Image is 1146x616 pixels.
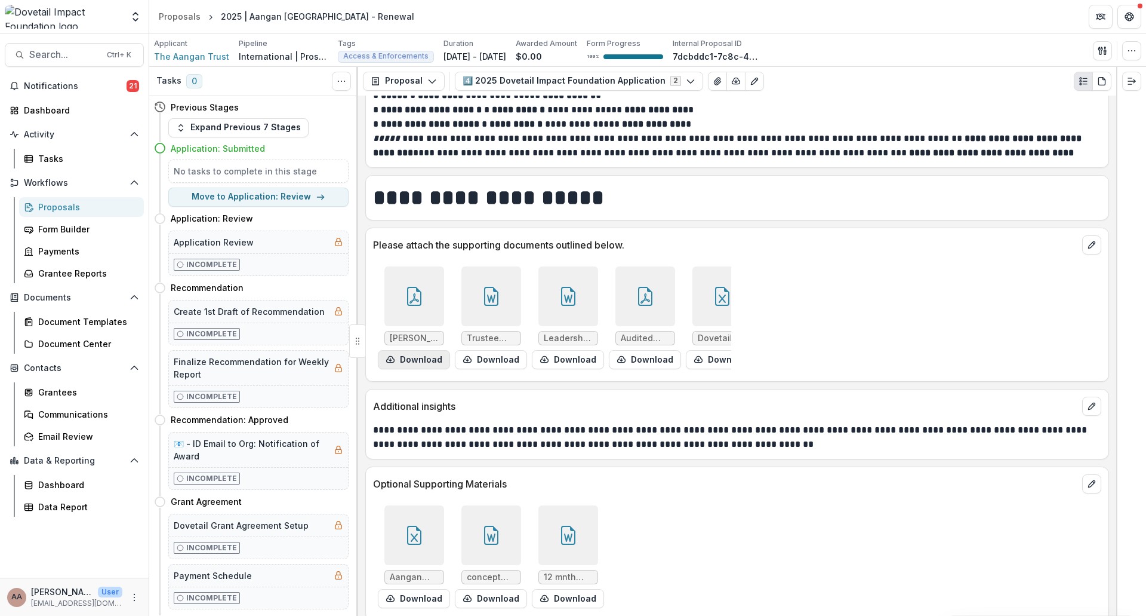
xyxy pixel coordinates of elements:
button: download-form-response [686,350,758,369]
a: Email Review [19,427,144,446]
p: [PERSON_NAME] [PERSON_NAME] [31,586,93,598]
p: $0.00 [516,50,542,63]
button: Open Workflows [5,173,144,192]
a: Dashboard [5,100,144,120]
button: download-form-response [455,350,527,369]
div: Communications [38,408,134,421]
button: Partners [1089,5,1113,29]
button: Open Contacts [5,358,144,378]
div: concept note final.docxdownload-form-response [455,505,527,608]
div: 12 mnth achievment_dovetail.docxdownload-form-response [532,505,604,608]
button: download-form-response [455,589,527,608]
button: Open Activity [5,125,144,144]
p: Incomplete [186,329,237,339]
p: 100 % [587,53,599,61]
div: Tasks [38,152,134,165]
p: Incomplete [186,391,237,402]
a: Communications [19,404,144,424]
p: Pipeline [239,38,267,49]
a: Grantee Reports [19,263,144,283]
span: Dovetail KPI reporting_Aangan 2025.xlsx [698,333,747,344]
a: Data Report [19,497,144,517]
p: User [98,587,122,597]
a: Proposals [19,197,144,217]
button: Expand Previous 7 Stages [168,118,309,137]
button: Move to Application: Review [168,188,349,207]
p: Duration [443,38,473,49]
button: download-form-response [378,350,450,369]
p: Applicant [154,38,187,49]
h5: Dovetail Grant Agreement Setup [174,519,309,532]
h4: Grant Agreement [171,495,242,508]
button: Open entity switcher [127,5,144,29]
button: Proposal [363,72,445,91]
div: Audited Financial Statement - F.Y. 23-24.pdfdownload-form-response [609,266,681,369]
div: Dovetail KPI reporting_Aangan 2025.xlsxdownload-form-response [686,266,758,369]
p: Incomplete [186,543,237,553]
button: View Attached Files [708,72,727,91]
span: Aangan Budget.xlsx [390,572,439,583]
button: edit [1082,474,1101,494]
span: 21 [127,80,139,92]
p: Please attach the supporting documents outlined below. [373,238,1077,252]
p: [EMAIL_ADDRESS][DOMAIN_NAME] [31,598,122,609]
img: Dovetail Impact Foundation logo [5,5,122,29]
div: Dashboard [24,104,134,117]
p: Additional insights [373,399,1077,413]
h5: Create 1st Draft of Recommendation [174,305,325,318]
button: Open Documents [5,288,144,307]
button: edit [1082,397,1101,416]
span: 12 mnth achievment_dovetail.docx [544,572,593,583]
a: Document Center [19,334,144,354]
button: Expand right [1122,72,1141,91]
nav: breadcrumb [154,8,419,25]
a: Document Templates [19,312,144,332]
button: download-form-response [532,350,604,369]
a: Dashboard [19,475,144,495]
span: concept note final.docx [467,572,516,583]
h4: Application: Review [171,212,253,225]
span: Notifications [24,81,127,91]
div: Grantee Reports [38,267,134,280]
h5: Finalize Recommendation for Weekly Report [174,355,329,381]
h5: Payment Schedule [174,569,252,582]
div: Aangan Budget.xlsxdownload-form-response [378,505,450,608]
a: Grantees [19,382,144,402]
button: Open Data & Reporting [5,451,144,470]
p: Internal Proposal ID [673,38,742,49]
div: Payments [38,245,134,258]
h3: Tasks [156,76,181,86]
div: Email Review [38,430,134,443]
span: Documents [24,293,125,303]
div: Proposals [38,201,134,213]
h5: 📧 - ID Email to Org: Notification of Award [174,437,329,462]
p: Tags [338,38,356,49]
button: More [127,590,141,605]
button: download-form-response [609,350,681,369]
div: Form Builder [38,223,134,235]
span: Leadership Team Bios.docx [544,333,593,344]
button: PDF view [1092,72,1111,91]
a: The Aangan Trust [154,50,229,63]
h5: Application Review [174,236,254,249]
div: [PERSON_NAME] Strategy 2022-27.pdfdownload-form-response [378,266,450,369]
h4: Previous Stages [171,101,239,114]
button: edit [1082,235,1101,255]
span: Trustee Board Bios.docx [467,333,516,344]
h5: No tasks to complete in this stage [174,165,343,177]
div: Trustee Board Bios.docxdownload-form-response [455,266,527,369]
div: Ctrl + K [104,48,134,62]
a: Payments [19,241,144,261]
div: 2025 | Aangan [GEOGRAPHIC_DATA] - Renewal [221,10,414,23]
span: Search... [29,49,100,60]
p: [DATE] - [DATE] [443,50,506,63]
button: Toggle View Cancelled Tasks [332,72,351,91]
div: Grantees [38,386,134,399]
button: Notifications21 [5,76,144,96]
p: Form Progress [587,38,640,49]
span: 0 [186,74,202,88]
button: Search... [5,43,144,67]
div: Document Center [38,338,134,350]
p: International | Prospects Pipeline [239,50,328,63]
